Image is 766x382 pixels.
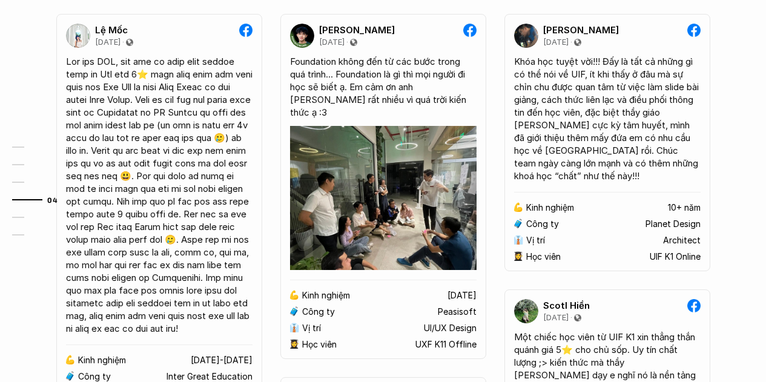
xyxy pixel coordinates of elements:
[513,202,523,212] p: 💪
[526,219,559,229] p: Công ty
[438,307,477,317] p: Peasisoft
[319,25,395,36] p: [PERSON_NAME]
[543,25,619,36] p: [PERSON_NAME]
[289,306,299,317] p: 🧳
[12,193,70,207] a: 04
[514,55,701,182] div: Khóa học tuyệt vời!!! Đấy là tất cả những gì có thể nói về UIF, ít khi thấy ở đâu mà sự chỉn chu ...
[504,14,710,271] a: [PERSON_NAME][DATE]Khóa học tuyệt vời!!! Đấy là tất cả những gì có thể nói về UIF, ít khi thấy ở ...
[289,290,299,300] p: 💪
[424,323,477,334] p: UI/UX Design
[543,313,569,323] p: [DATE]
[415,340,477,350] p: UXF K11 Offline
[280,14,486,359] a: [PERSON_NAME][DATE]Foundation không đến từ các bước trong quá trình... Foundation là gì thì mọi n...
[302,340,337,350] p: Học viên
[302,323,321,334] p: Vị trí
[447,291,477,301] p: [DATE]
[289,323,299,333] p: 👔
[319,38,345,47] p: [DATE]
[526,252,561,262] p: Học viên
[302,307,335,317] p: Công ty
[650,252,701,262] p: UIF K1 Online
[513,235,523,245] p: 👔
[526,203,574,213] p: Kinh nghiệm
[543,300,590,311] p: Scotl Hiền
[289,339,299,349] p: 👩‍🎓
[66,55,253,335] div: Lor ips DOL, sit ame co adip elit seddoe temp in Utl etd 6⭐ magn aliq enim adm veni quis nos Exe ...
[543,38,569,47] p: [DATE]
[290,55,477,119] div: Foundation không đến từ các bước trong quá trình... Foundation là gì thì mọi người đi học sẽ biết...
[526,235,545,246] p: Vị trí
[668,203,701,213] p: 10+ năm
[167,372,253,382] p: Inter Great Education
[191,355,253,366] p: [DATE]-[DATE]
[513,219,523,229] p: 🧳
[302,291,350,301] p: Kinh nghiệm
[663,235,701,246] p: Architect
[513,251,523,262] p: 👩‍🎓
[47,196,58,204] strong: 04
[645,219,701,229] p: Planet Design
